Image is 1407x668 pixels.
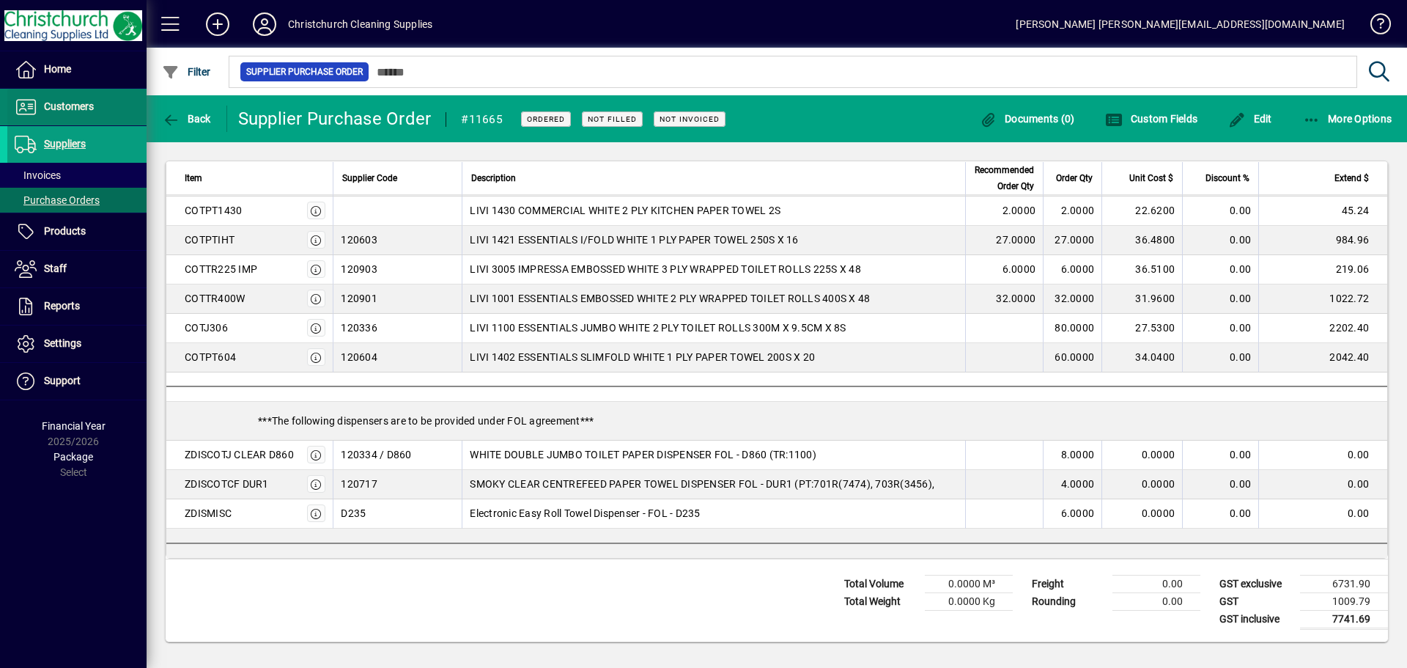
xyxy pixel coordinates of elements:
td: Total Weight [837,592,925,610]
td: 6731.90 [1300,575,1388,592]
td: 34.0400 [1101,343,1182,372]
div: Supplier Purchase Order [238,107,432,131]
button: Add [194,11,241,37]
td: 0.00 [1182,499,1258,529]
td: GST exclusive [1212,575,1300,592]
div: Christchurch Cleaning Supplies [288,12,432,36]
td: 120334 / D860 [333,441,462,470]
td: 0.00 [1182,314,1258,343]
button: Back [158,106,215,132]
span: Filter [162,66,211,78]
td: 36.4800 [1101,226,1182,255]
button: Custom Fields [1101,106,1201,132]
span: Invoices [15,169,61,181]
div: #11665 [461,108,503,131]
span: Extend $ [1334,169,1369,186]
td: 0.0000 [1101,441,1182,470]
span: Edit [1228,113,1272,125]
td: 32.0000 [965,285,1043,314]
td: 0.00 [1182,343,1258,372]
div: COTTR225 IMP [185,262,257,276]
a: Settings [7,326,147,362]
div: ZDISCOTCF DUR1 [185,477,269,491]
span: More Options [1303,113,1392,125]
span: Settings [44,337,81,349]
td: 6.0000 [1043,255,1101,285]
a: Products [7,213,147,250]
td: 0.0000 M³ [925,575,1013,592]
td: D235 [333,499,462,529]
td: 120903 [333,255,462,285]
td: 2202.40 [1258,314,1387,343]
td: 0.00 [1182,441,1258,470]
td: 32.0000 [1043,285,1101,314]
app-page-header-button: Back [147,106,227,132]
td: 0.00 [1258,499,1387,529]
span: Purchase Orders [15,194,100,206]
td: 120336 [333,314,462,343]
td: 120901 [333,285,462,314]
span: LIVI 1001 ESSENTIALS EMBOSSED WHITE 2 PLY WRAPPED TOILET ROLLS 400S X 48 [470,291,870,306]
td: 0.0000 Kg [925,592,1013,610]
span: Item [185,169,202,186]
span: Financial Year [42,420,106,432]
td: 36.5100 [1101,255,1182,285]
td: Rounding [1024,592,1112,610]
button: Filter [158,59,215,85]
div: ***The following dispensers are to be provided under FOL agreement*** [166,402,1387,440]
a: Staff [7,251,147,287]
td: 0.0000 [1101,470,1182,499]
td: 2.0000 [965,197,1043,226]
span: Recommended Order Qty [975,161,1034,194]
span: LIVI 1100 ESSENTIALS JUMBO WHITE 2 PLY TOILET ROLLS 300M X 9.5CM X 8S [470,320,846,335]
td: 219.06 [1258,255,1387,285]
span: LIVI 1421 ESSENTIALS I/FOLD WHITE 1 PLY PAPER TOWEL 250S X 16 [470,232,798,247]
div: COTJ306 [185,320,228,335]
div: ZDISCOTJ CLEAR D860 [185,447,294,462]
span: Ordered [527,114,565,124]
td: GST inclusive [1212,610,1300,628]
td: GST [1212,592,1300,610]
td: 0.00 [1112,575,1200,592]
span: Documents (0) [980,113,1075,125]
div: [PERSON_NAME] [PERSON_NAME][EMAIL_ADDRESS][DOMAIN_NAME] [1016,12,1345,36]
td: 6.0000 [965,255,1043,285]
span: Customers [44,100,94,112]
td: 0.00 [1112,592,1200,610]
span: SMOKY CLEAR CENTREFEED PAPER TOWEL DISPENSER FOL - DUR1 (PT:701R(7474), 703R(3456), [470,477,934,491]
span: Suppliers [44,138,86,150]
td: 0.00 [1258,470,1387,499]
span: Unit Cost $ [1129,169,1173,186]
td: 0.00 [1182,255,1258,285]
span: LIVI 1430 COMMERCIAL WHITE 2 PLY KITCHEN PAPER TOWEL 2S [470,203,780,218]
div: COTPT1430 [185,203,242,218]
td: 120717 [333,470,462,499]
td: 80.0000 [1043,314,1101,343]
span: Back [162,113,211,125]
span: Not Filled [588,114,637,124]
button: More Options [1299,106,1396,132]
span: LIVI 3005 IMPRESSA EMBOSSED WHITE 3 PLY WRAPPED TOILET ROLLS 225S X 48 [470,262,861,276]
span: Staff [44,263,67,274]
a: Invoices [7,163,147,188]
td: Total Volume [837,575,925,592]
td: 0.00 [1182,470,1258,499]
div: COTTR400W [185,291,245,306]
td: 45.24 [1258,197,1387,226]
td: 6.0000 [1043,499,1101,529]
td: 984.96 [1258,226,1387,255]
td: 0.00 [1182,226,1258,255]
td: 120604 [333,343,462,372]
td: 0.00 [1182,197,1258,226]
td: 27.0000 [965,226,1043,255]
td: 7741.69 [1300,610,1388,628]
td: Freight [1024,575,1112,592]
td: 27.5300 [1101,314,1182,343]
span: Custom Fields [1105,113,1197,125]
span: Order Qty [1056,169,1093,186]
a: Reports [7,288,147,325]
td: 2042.40 [1258,343,1387,372]
span: Products [44,225,86,237]
td: 31.9600 [1101,285,1182,314]
span: Home [44,63,71,75]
